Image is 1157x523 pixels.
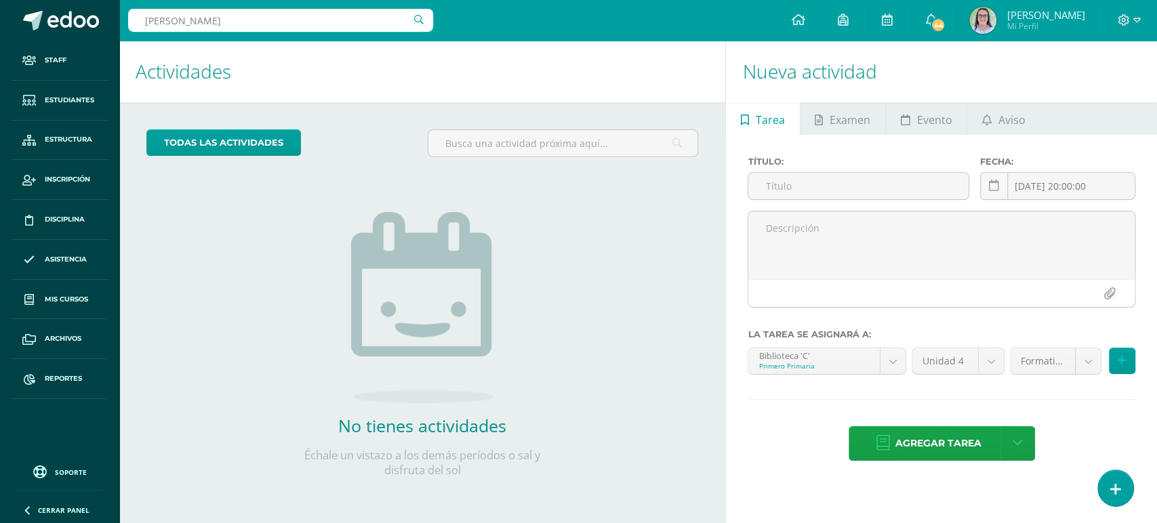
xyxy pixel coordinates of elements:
span: [PERSON_NAME] [1007,8,1084,22]
a: Disciplina [11,200,108,240]
a: Examen [800,102,885,135]
a: Evento [886,102,967,135]
a: Estudiantes [11,81,108,121]
span: Unidad 4 [922,348,968,374]
a: Aviso [967,102,1040,135]
span: Archivos [45,333,81,344]
a: Mis cursos [11,280,108,320]
div: Biblioteca 'C' [758,348,869,361]
span: Cerrar panel [38,505,89,515]
a: Estructura [11,121,108,161]
img: 04502d3ebb6155621d07acff4f663ff2.png [969,7,996,34]
h1: Nueva actividad [742,41,1141,102]
span: Mi Perfil [1007,20,1084,32]
span: Soporte [55,467,87,477]
span: Reportes [45,373,82,384]
label: Fecha: [980,156,1135,167]
a: Staff [11,41,108,81]
a: Archivos [11,319,108,359]
span: Examen [830,104,870,136]
input: Busca un usuario... [128,9,433,32]
a: todas las Actividades [146,129,301,156]
span: Evento [916,104,952,136]
h2: No tienes actividades [287,414,558,437]
span: Staff [45,55,66,66]
span: Tarea [756,104,785,136]
label: Título: [748,156,969,167]
a: Unidad 4 [912,348,1004,374]
span: 44 [931,18,946,33]
span: Estructura [45,134,92,145]
a: Reportes [11,359,108,399]
a: Biblioteca 'C'Primero Primaria [748,348,905,374]
span: Disciplina [45,214,85,225]
a: Asistencia [11,240,108,280]
span: Agregar tarea [895,427,981,460]
input: Fecha de entrega [981,173,1135,199]
p: Échale un vistazo a los demás períodos o sal y disfruta del sol [287,448,558,478]
span: Asistencia [45,254,87,265]
a: Tarea [726,102,799,135]
span: Aviso [998,104,1026,136]
a: Formativo (80.0%) [1011,348,1101,374]
input: Busca una actividad próxima aquí... [428,130,697,156]
span: Mis cursos [45,294,88,305]
span: Estudiantes [45,95,94,106]
span: Inscripción [45,174,90,185]
img: no_activities.png [351,212,493,403]
span: Formativo (80.0%) [1021,348,1065,374]
h1: Actividades [136,41,709,102]
input: Título [748,173,969,199]
a: Soporte [16,462,103,480]
div: Primero Primaria [758,361,869,371]
a: Inscripción [11,160,108,200]
label: La tarea se asignará a: [748,329,1135,339]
